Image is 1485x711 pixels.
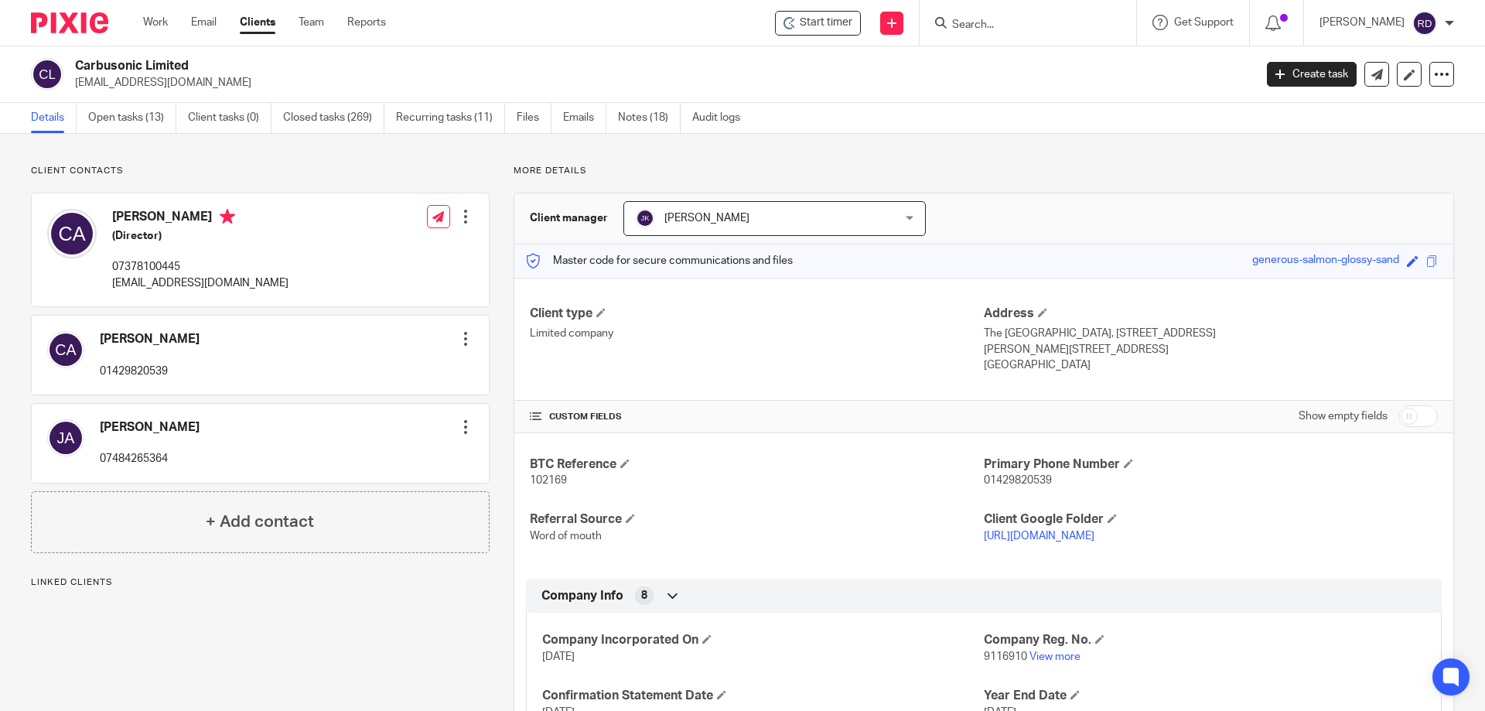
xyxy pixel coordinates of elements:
[1299,408,1388,424] label: Show empty fields
[1319,15,1405,30] p: [PERSON_NAME]
[984,651,1027,662] span: 9116910
[542,688,984,704] h4: Confirmation Statement Date
[530,326,984,341] p: Limited company
[541,588,623,604] span: Company Info
[984,456,1438,473] h4: Primary Phone Number
[75,75,1244,91] p: [EMAIL_ADDRESS][DOMAIN_NAME]
[775,11,861,36] div: Carbusonic Limited
[112,228,288,244] h5: (Director)
[636,209,654,227] img: svg%3E
[530,531,602,542] span: Word of mouth
[1252,252,1399,270] div: generous-salmon-glossy-sand
[984,688,1425,704] h4: Year End Date
[514,165,1454,177] p: More details
[143,15,168,30] a: Work
[283,103,384,133] a: Closed tasks (269)
[396,103,505,133] a: Recurring tasks (11)
[112,209,288,228] h4: [PERSON_NAME]
[530,411,984,423] h4: CUSTOM FIELDS
[1029,651,1080,662] a: View more
[542,651,575,662] span: [DATE]
[100,419,200,436] h4: [PERSON_NAME]
[112,259,288,275] p: 07378100445
[220,209,235,224] i: Primary
[664,213,749,224] span: [PERSON_NAME]
[188,103,271,133] a: Client tasks (0)
[517,103,551,133] a: Files
[800,15,852,31] span: Start timer
[563,103,606,133] a: Emails
[618,103,681,133] a: Notes (18)
[530,475,567,486] span: 102169
[530,511,984,528] h4: Referral Source
[191,15,217,30] a: Email
[100,364,200,379] p: 01429820539
[1174,17,1234,28] span: Get Support
[31,103,77,133] a: Details
[984,531,1094,542] a: [URL][DOMAIN_NAME]
[206,510,314,534] h4: + Add contact
[47,419,84,456] img: svg%3E
[984,511,1438,528] h4: Client Google Folder
[31,576,490,589] p: Linked clients
[984,357,1438,373] p: [GEOGRAPHIC_DATA]
[984,475,1052,486] span: 01429820539
[530,456,984,473] h4: BTC Reference
[47,331,84,368] img: svg%3E
[31,12,108,33] img: Pixie
[100,451,200,467] p: 07484265364
[692,103,752,133] a: Audit logs
[526,253,793,268] p: Master code for secure communications and files
[31,58,63,91] img: svg%3E
[1267,62,1357,87] a: Create task
[47,209,97,258] img: svg%3E
[542,632,984,648] h4: Company Incorporated On
[88,103,176,133] a: Open tasks (13)
[984,342,1438,357] p: [PERSON_NAME][STREET_ADDRESS]
[347,15,386,30] a: Reports
[299,15,324,30] a: Team
[984,326,1438,341] p: The [GEOGRAPHIC_DATA], [STREET_ADDRESS]
[75,58,1010,74] h2: Carbusonic Limited
[240,15,275,30] a: Clients
[31,165,490,177] p: Client contacts
[530,210,608,226] h3: Client manager
[112,275,288,291] p: [EMAIL_ADDRESS][DOMAIN_NAME]
[1412,11,1437,36] img: svg%3E
[984,632,1425,648] h4: Company Reg. No.
[100,331,200,347] h4: [PERSON_NAME]
[530,306,984,322] h4: Client type
[951,19,1090,32] input: Search
[984,306,1438,322] h4: Address
[641,588,647,603] span: 8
